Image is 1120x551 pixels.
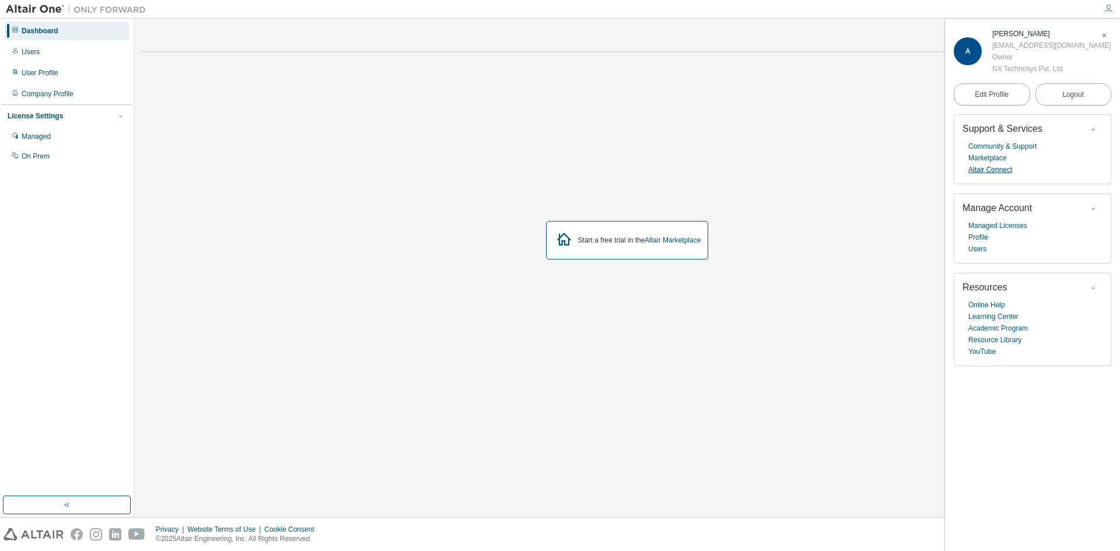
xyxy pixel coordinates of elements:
button: Logout [1035,83,1112,106]
a: Marketplace [968,152,1006,164]
a: Profile [968,231,988,243]
img: instagram.svg [90,528,102,541]
a: Altair Connect [968,164,1012,176]
div: Website Terms of Use [187,525,264,534]
a: YouTube [968,346,996,357]
p: © 2025 Altair Engineering, Inc. All Rights Reserved. [156,534,321,544]
span: Edit Profile [975,90,1009,99]
img: youtube.svg [128,528,145,541]
a: Academic Program [968,322,1028,334]
div: Privacy [156,525,187,534]
span: A [965,47,971,55]
a: Online Help [968,299,1005,311]
a: Learning Center [968,311,1019,322]
span: Support & Services [963,124,1042,134]
div: NX Technosys Pvt. Ltd. [992,63,1111,75]
div: Dashboard [22,26,58,36]
div: Company Profile [22,89,73,99]
a: Edit Profile [954,83,1030,106]
a: Managed Licenses [968,220,1027,231]
div: User Profile [22,68,58,78]
div: Ajinkya Dhame [992,28,1111,40]
img: facebook.svg [71,528,83,541]
a: Resource Library [968,334,1021,346]
div: On Prem [22,152,50,161]
a: Altair Marketplace [645,236,701,244]
img: altair_logo.svg [3,528,64,541]
div: [EMAIL_ADDRESS][DOMAIN_NAME] [992,40,1111,51]
a: Community & Support [968,141,1037,152]
div: Managed [22,132,51,141]
div: Cookie Consent [264,525,321,534]
div: License Settings [8,111,63,121]
a: Users [968,243,986,255]
div: Owner [992,51,1111,63]
span: Logout [1062,89,1084,100]
div: Users [22,47,40,57]
img: Altair One [6,3,152,15]
span: Manage Account [963,203,1032,213]
div: Start a free trial in the [578,236,701,245]
span: Resources [963,282,1007,292]
img: linkedin.svg [109,528,121,541]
